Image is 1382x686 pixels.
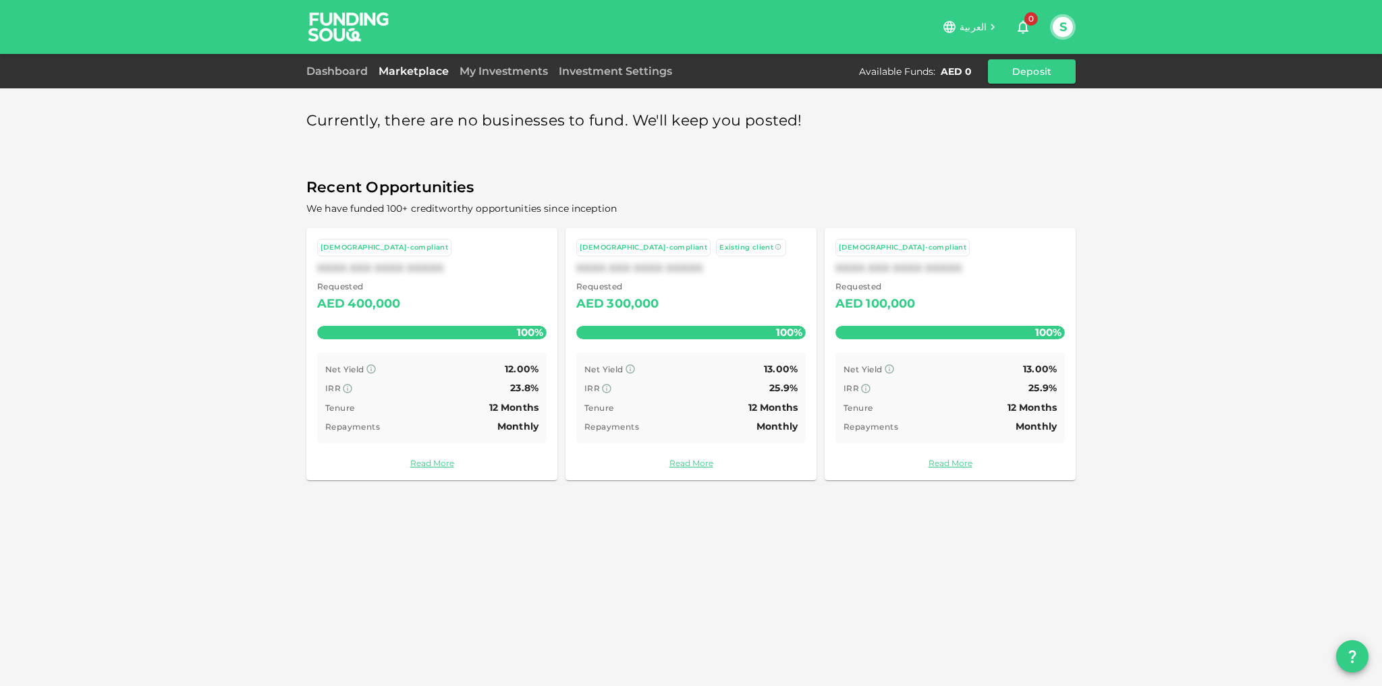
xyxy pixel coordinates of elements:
[576,457,806,469] a: Read More
[317,293,345,315] div: AED
[373,65,454,78] a: Marketplace
[769,382,798,394] span: 25.9%
[960,21,987,33] span: العربية
[584,383,600,393] span: IRR
[1010,13,1036,40] button: 0
[756,420,798,432] span: Monthly
[553,65,678,78] a: Investment Settings
[748,401,798,413] span: 12 Months
[825,228,1076,480] a: [DEMOGRAPHIC_DATA]-compliantXXXX XXX XXXX XXXXX Requested AED100,000100% Net Yield 13.00% IRR 25....
[306,202,617,215] span: We have funded 100+ creditworthy opportunities since inception
[941,65,972,78] div: AED 0
[576,280,659,293] span: Requested
[454,65,553,78] a: My Investments
[306,175,1076,201] span: Recent Opportunities
[489,401,538,413] span: 12 Months
[306,108,802,134] span: Currently, there are no businesses to fund. We'll keep you posted!
[988,59,1076,84] button: Deposit
[844,364,883,374] span: Net Yield
[306,228,557,480] a: [DEMOGRAPHIC_DATA]-compliantXXXX XXX XXXX XXXXX Requested AED400,000100% Net Yield 12.00% IRR 23....
[325,364,364,374] span: Net Yield
[348,293,400,315] div: 400,000
[1336,640,1369,673] button: question
[317,262,547,275] div: XXXX XXX XXXX XXXXX
[565,228,817,480] a: [DEMOGRAPHIC_DATA]-compliant Existing clientXXXX XXX XXXX XXXXX Requested AED300,000100% Net Yiel...
[1032,322,1065,342] span: 100%
[844,422,898,432] span: Repayments
[844,403,873,413] span: Tenure
[306,65,373,78] a: Dashboard
[317,280,401,293] span: Requested
[325,383,341,393] span: IRR
[835,262,1065,275] div: XXXX XXX XXXX XXXXX
[584,422,639,432] span: Repayments
[764,363,798,375] span: 13.00%
[497,420,538,432] span: Monthly
[1023,363,1057,375] span: 13.00%
[584,364,624,374] span: Net Yield
[1007,401,1057,413] span: 12 Months
[835,457,1065,469] a: Read More
[607,293,659,315] div: 300,000
[325,422,380,432] span: Repayments
[576,293,604,315] div: AED
[325,403,354,413] span: Tenure
[835,280,916,293] span: Requested
[1016,420,1057,432] span: Monthly
[773,322,806,342] span: 100%
[719,243,773,252] span: Existing client
[835,293,863,315] div: AED
[505,363,538,375] span: 12.00%
[839,242,966,254] div: [DEMOGRAPHIC_DATA]-compliant
[1024,12,1038,26] span: 0
[514,322,547,342] span: 100%
[859,65,935,78] div: Available Funds :
[510,382,538,394] span: 23.8%
[580,242,707,254] div: [DEMOGRAPHIC_DATA]-compliant
[584,403,613,413] span: Tenure
[844,383,859,393] span: IRR
[576,262,806,275] div: XXXX XXX XXXX XXXXX
[1053,17,1073,37] button: S
[866,293,915,315] div: 100,000
[317,457,547,469] a: Read More
[321,242,448,254] div: [DEMOGRAPHIC_DATA]-compliant
[1028,382,1057,394] span: 25.9%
